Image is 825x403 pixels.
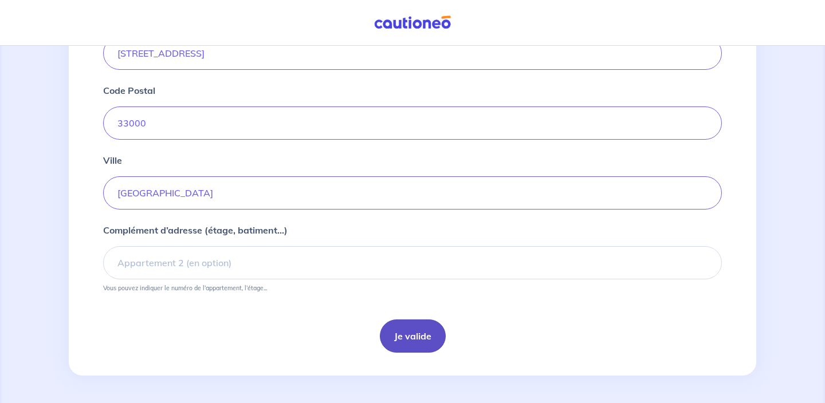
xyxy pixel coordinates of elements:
[380,319,446,353] button: Je valide
[103,176,722,210] input: Ex: Lille
[103,223,288,237] p: Complément d’adresse (étage, batiment...)
[103,284,267,292] p: Vous pouvez indiquer le numéro de l’appartement, l’étage...
[370,15,455,30] img: Cautioneo
[103,246,722,279] input: Appartement 2 (en option)
[103,153,122,167] p: Ville
[103,106,722,140] input: Ex: 59000
[103,84,155,97] p: Code Postal
[103,37,722,70] input: Ex: 165 avenue de Bretagne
